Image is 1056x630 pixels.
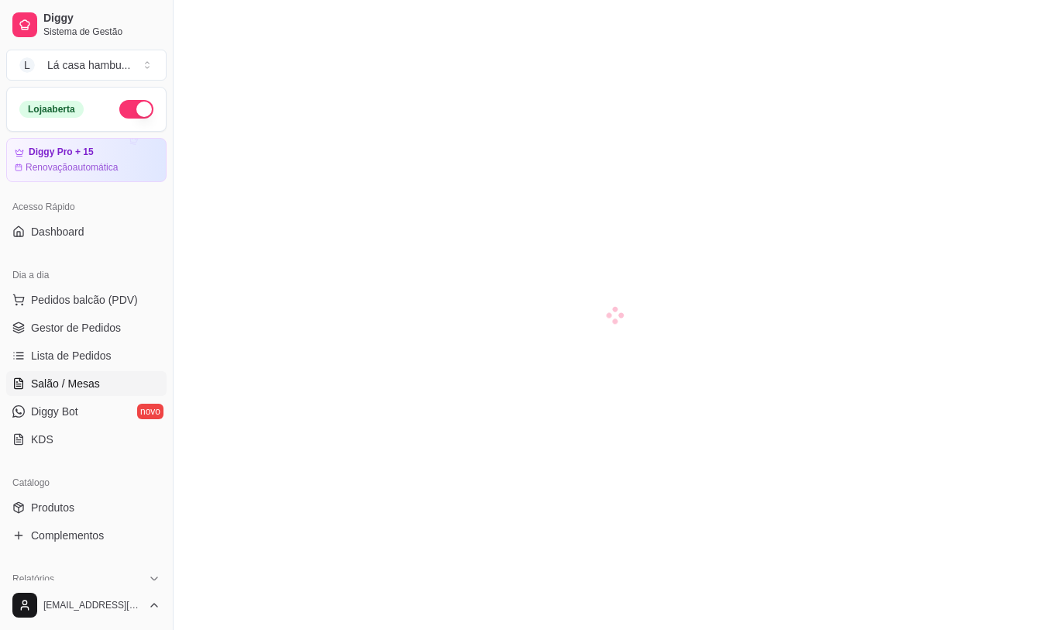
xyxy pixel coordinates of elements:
span: Produtos [31,500,74,515]
a: Lista de Pedidos [6,343,167,368]
span: Salão / Mesas [31,376,100,391]
a: Diggy Botnovo [6,399,167,424]
span: Gestor de Pedidos [31,320,121,336]
a: DiggySistema de Gestão [6,6,167,43]
div: Acesso Rápido [6,195,167,219]
div: Lá casa hambu ... [47,57,130,73]
a: Gestor de Pedidos [6,315,167,340]
a: Produtos [6,495,167,520]
article: Renovação automática [26,161,118,174]
button: Alterar Status [119,100,153,119]
a: Complementos [6,523,167,548]
span: [EMAIL_ADDRESS][DOMAIN_NAME] [43,599,142,611]
a: Diggy Pro + 15Renovaçãoautomática [6,138,167,182]
a: Dashboard [6,219,167,244]
a: Salão / Mesas [6,371,167,396]
span: Pedidos balcão (PDV) [31,292,138,308]
button: Select a team [6,50,167,81]
div: Loja aberta [19,101,84,118]
article: Diggy Pro + 15 [29,146,94,158]
span: Complementos [31,528,104,543]
span: Dashboard [31,224,84,239]
span: Diggy [43,12,160,26]
span: Sistema de Gestão [43,26,160,38]
a: KDS [6,427,167,452]
span: Diggy Bot [31,404,78,419]
span: KDS [31,432,53,447]
button: [EMAIL_ADDRESS][DOMAIN_NAME] [6,587,167,624]
div: Dia a dia [6,263,167,287]
button: Pedidos balcão (PDV) [6,287,167,312]
span: Lista de Pedidos [31,348,112,363]
span: Relatórios [12,573,54,585]
div: Catálogo [6,470,167,495]
span: L [19,57,35,73]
